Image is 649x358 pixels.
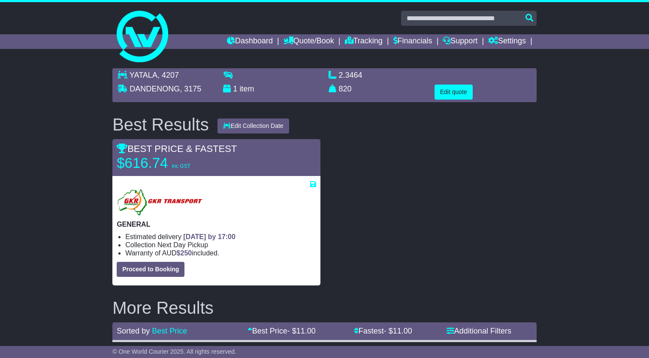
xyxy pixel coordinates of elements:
a: Additional Filters [447,327,511,335]
div: Best Results [108,115,213,134]
span: 11.00 [296,327,316,335]
li: Warranty of AUD included. [125,249,316,257]
img: GKR: GENERAL [117,188,204,216]
span: , 4207 [157,71,179,79]
li: Collection [125,241,316,249]
h2: More Results [112,298,537,317]
span: inc GST [172,163,190,169]
span: 11.00 [393,327,412,335]
span: © One World Courier 2025. All rights reserved. [112,348,236,355]
span: Sorted by [117,327,150,335]
span: , 3175 [180,85,201,93]
span: 820 [339,85,352,93]
a: Best Price [152,327,187,335]
a: Financials [393,34,432,49]
p: $616.74 [117,155,224,172]
button: Edit quote [435,85,473,100]
p: GENERAL [117,220,316,228]
li: Estimated delivery [125,233,316,241]
span: - $ [287,327,316,335]
span: item [239,85,254,93]
a: Dashboard [227,34,273,49]
span: 2.3464 [339,71,362,79]
a: Settings [488,34,526,49]
span: 250 [181,249,192,257]
span: BEST PRICE & FASTEST [117,143,237,154]
span: YATALA [130,71,157,79]
span: - $ [384,327,412,335]
a: Best Price- $11.00 [248,327,316,335]
a: Fastest- $11.00 [354,327,412,335]
span: Next Day Pickup [157,241,208,249]
button: Proceed to Booking [117,262,184,277]
a: Tracking [345,34,383,49]
span: 1 [233,85,237,93]
span: $ [177,249,192,257]
button: Edit Collection Date [217,118,289,133]
span: DANDENONG [130,85,180,93]
a: Support [443,34,477,49]
a: Quote/Book [284,34,334,49]
span: [DATE] by 17:00 [183,233,235,240]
